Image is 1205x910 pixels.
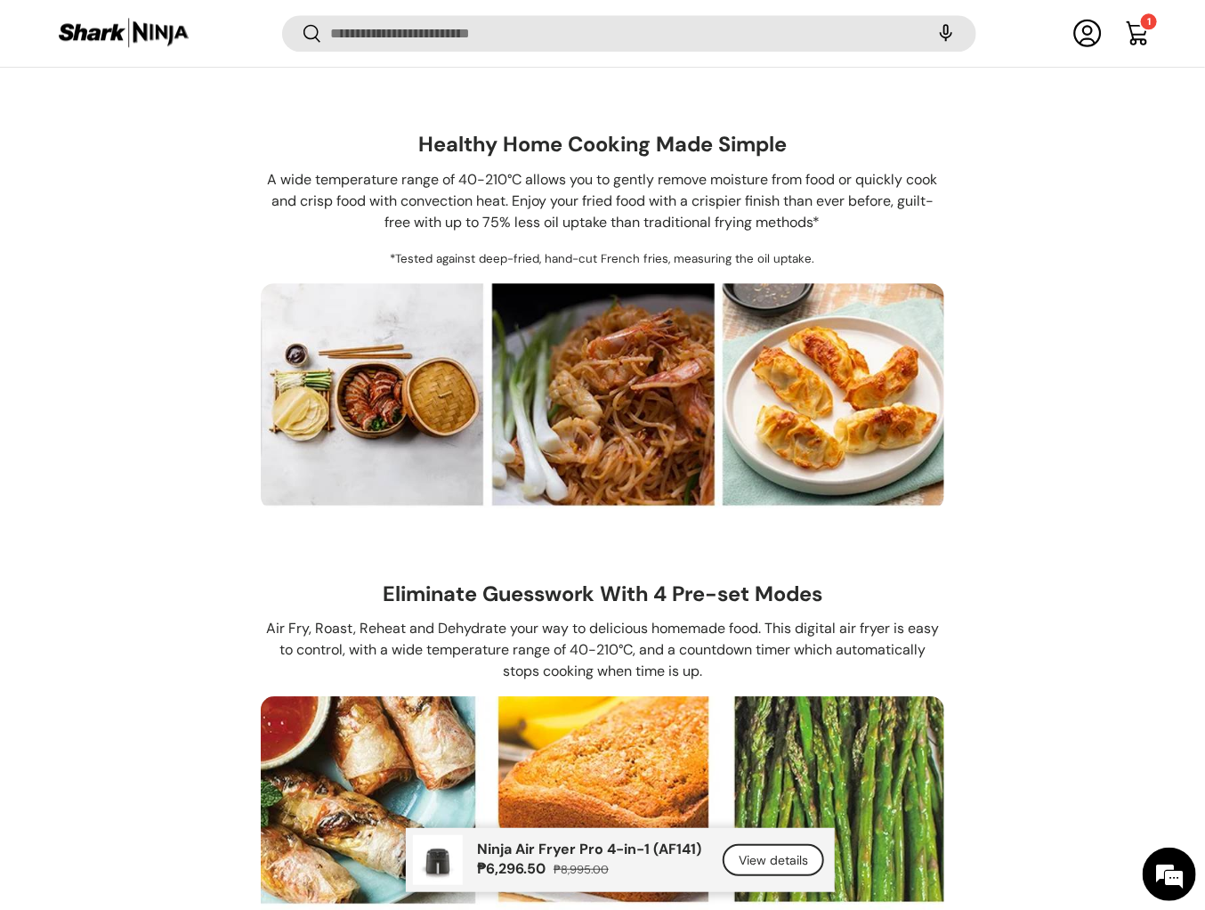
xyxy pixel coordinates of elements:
a: View details [723,844,824,877]
img: Shark Ninja Philippines [57,16,190,51]
p: Air Fry, Roast, Reheat and Dehydrate your way to delicious homemade food. This digital air fryer ... [261,618,944,682]
span: 1 [1147,16,1151,28]
p: Ninja Air Fryer Pro 4-in-1 (AF141) [477,841,701,857]
textarea: Type your message and hit 'Enter' [9,486,339,548]
div: Chat with us now [93,100,299,123]
small: *Tested against deep-fried, hand-cut French fries, measuring the oil uptake. [391,251,815,266]
img: https://sharkninja.com.ph/products/ninja-air-fryer-pro-4-in-1-af141 [413,835,463,885]
s: ₱8,995.00 [554,862,609,877]
h3: Healthy Home Cooking Made Simple [418,131,787,158]
strong: ₱6,296.50 [477,859,550,878]
span: We're online! [103,224,246,404]
div: Minimize live chat window [292,9,335,52]
speech-search-button: Search by voice [918,14,975,53]
h3: Eliminate Guesswork With 4 Pre-set Modes [383,581,822,608]
p: A wide temperature range of 40-210°C allows you to gently remove moisture from food or quickly co... [261,169,944,233]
